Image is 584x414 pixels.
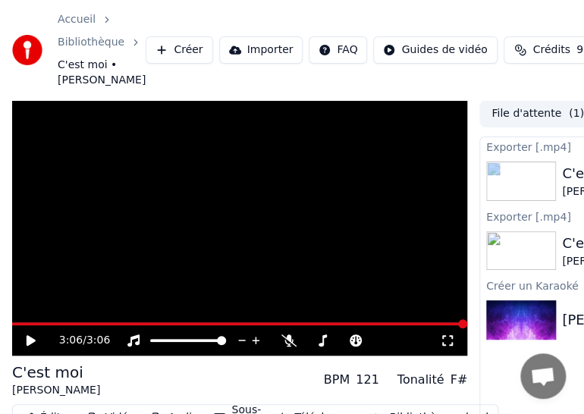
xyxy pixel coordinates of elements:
[12,362,100,383] div: C'est moi
[309,36,367,64] button: FAQ
[324,371,350,389] div: BPM
[12,383,100,398] div: [PERSON_NAME]
[576,42,583,58] span: 9
[59,333,96,348] div: /
[59,333,83,348] span: 3:06
[146,36,212,64] button: Créer
[356,371,379,389] div: 121
[520,353,566,399] a: Ouvrir le chat
[58,12,96,27] a: Accueil
[219,36,303,64] button: Importer
[373,36,497,64] button: Guides de vidéo
[58,35,124,50] a: Bibliothèque
[569,106,584,121] span: ( 1 )
[397,371,444,389] div: Tonalité
[450,371,467,389] div: F#
[58,58,146,88] span: C'est moi • [PERSON_NAME]
[86,333,110,348] span: 3:06
[12,35,42,65] img: youka
[532,42,570,58] span: Crédits
[58,12,146,88] nav: breadcrumb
